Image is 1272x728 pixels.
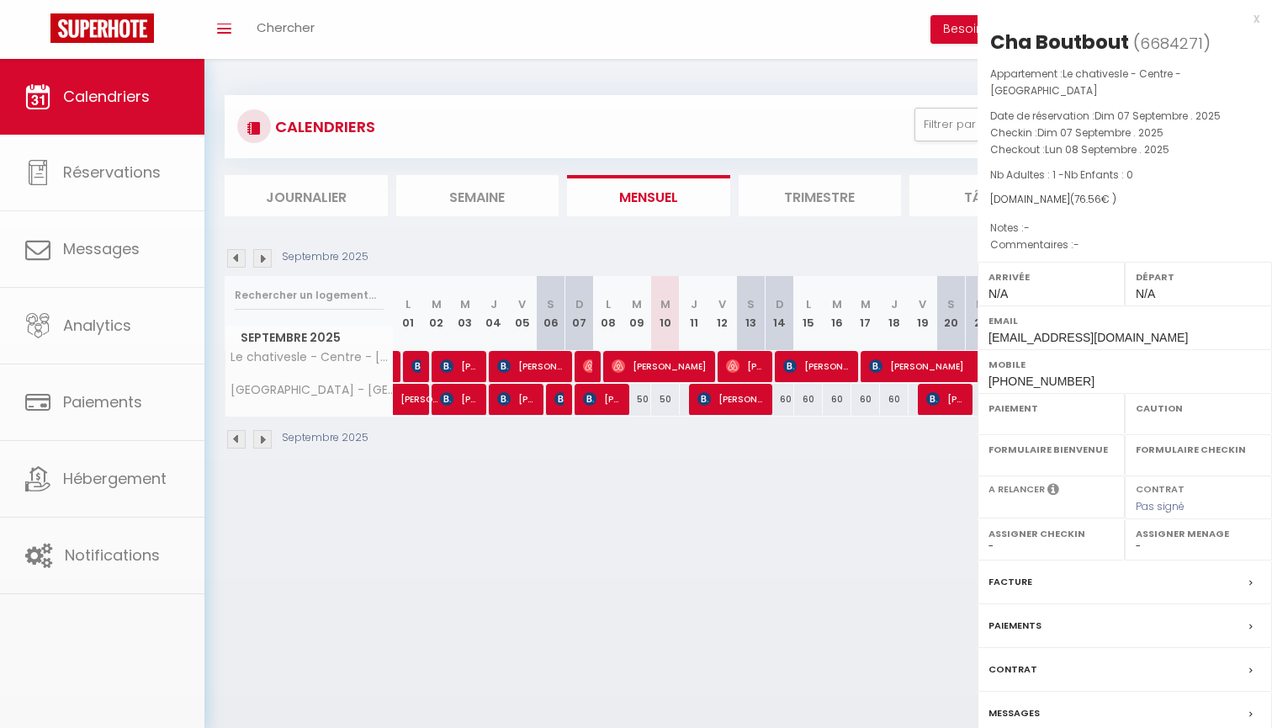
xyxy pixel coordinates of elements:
[978,8,1259,29] div: x
[1133,31,1211,55] span: ( )
[1140,33,1203,54] span: 6684271
[1136,525,1261,542] label: Assigner Menage
[1136,499,1185,513] span: Pas signé
[988,312,1261,329] label: Email
[988,573,1032,591] label: Facture
[988,400,1114,417] label: Paiement
[990,192,1259,208] div: [DOMAIN_NAME]
[988,287,1008,300] span: N/A
[988,661,1037,678] label: Contrat
[990,29,1129,56] div: Cha Boutbout
[990,66,1259,99] p: Appartement :
[988,482,1045,497] label: A relancer
[990,141,1259,158] p: Checkout :
[1073,237,1079,252] span: -
[988,268,1114,285] label: Arrivée
[990,236,1259,253] p: Commentaires :
[988,375,1094,388] span: [PHONE_NUMBER]
[988,441,1114,458] label: Formulaire Bienvenue
[1136,441,1261,458] label: Formulaire Checkin
[13,7,64,57] button: Ouvrir le widget de chat LiveChat
[988,331,1188,344] span: [EMAIL_ADDRESS][DOMAIN_NAME]
[1024,221,1030,235] span: -
[990,66,1181,98] span: Le chativesle - Centre - [GEOGRAPHIC_DATA]
[988,525,1114,542] label: Assigner Checkin
[988,704,1040,722] label: Messages
[1136,287,1155,300] span: N/A
[990,167,1133,182] span: Nb Adultes : 1 -
[1037,125,1163,140] span: Dim 07 Septembre . 2025
[1047,482,1059,501] i: Sélectionner OUI si vous souhaiter envoyer les séquences de messages post-checkout
[1136,400,1261,417] label: Caution
[990,220,1259,236] p: Notes :
[1045,142,1169,157] span: Lun 08 Septembre . 2025
[990,125,1259,141] p: Checkin :
[1064,167,1133,182] span: Nb Enfants : 0
[990,108,1259,125] p: Date de réservation :
[988,356,1261,373] label: Mobile
[1074,192,1101,206] span: 76.56
[1136,268,1261,285] label: Départ
[1070,192,1116,206] span: ( € )
[1094,109,1221,123] span: Dim 07 Septembre . 2025
[1136,482,1185,493] label: Contrat
[988,617,1041,635] label: Paiements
